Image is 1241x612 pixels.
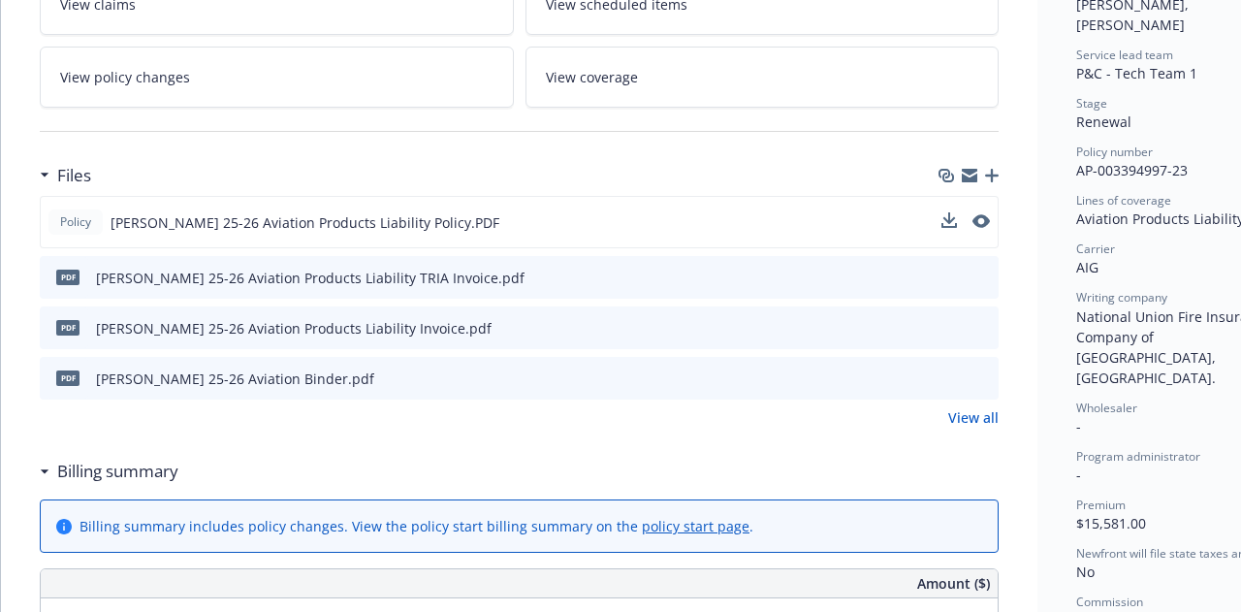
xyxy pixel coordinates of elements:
[525,47,1000,108] a: View coverage
[1076,161,1188,179] span: AP-003394997-23
[1076,466,1081,484] span: -
[1076,241,1115,257] span: Carrier
[973,318,991,338] button: preview file
[60,67,190,87] span: View policy changes
[1076,192,1171,209] span: Lines of coverage
[1076,448,1200,465] span: Program administrator
[972,214,990,228] button: preview file
[973,369,991,389] button: preview file
[942,318,958,338] button: download file
[642,517,749,535] a: policy start page
[111,212,499,233] span: [PERSON_NAME] 25-26 Aviation Products Liability Policy.PDF
[942,369,958,389] button: download file
[546,67,638,87] span: View coverage
[56,270,80,284] span: pdf
[917,573,990,594] span: Amount ($)
[40,459,178,484] div: Billing summary
[80,516,753,536] div: Billing summary includes policy changes. View the policy start billing summary on the .
[40,47,514,108] a: View policy changes
[941,212,957,228] button: download file
[56,213,95,231] span: Policy
[1076,47,1173,63] span: Service lead team
[1076,400,1137,416] span: Wholesaler
[972,212,990,233] button: preview file
[1076,594,1143,610] span: Commission
[1076,144,1153,160] span: Policy number
[1076,563,1095,581] span: No
[1076,289,1167,306] span: Writing company
[57,459,178,484] h3: Billing summary
[96,369,374,389] div: [PERSON_NAME] 25-26 Aviation Binder.pdf
[1076,113,1131,131] span: Renewal
[941,212,957,233] button: download file
[1076,64,1197,82] span: P&C - Tech Team 1
[1076,497,1126,513] span: Premium
[56,320,80,335] span: pdf
[1076,514,1146,532] span: $15,581.00
[40,163,91,188] div: Files
[1076,95,1107,112] span: Stage
[96,318,492,338] div: [PERSON_NAME] 25-26 Aviation Products Liability Invoice.pdf
[57,163,91,188] h3: Files
[948,407,999,428] a: View all
[56,370,80,385] span: pdf
[1076,258,1098,276] span: AIG
[942,268,958,288] button: download file
[96,268,525,288] div: [PERSON_NAME] 25-26 Aviation Products Liability TRIA Invoice.pdf
[973,268,991,288] button: preview file
[1076,417,1081,435] span: -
